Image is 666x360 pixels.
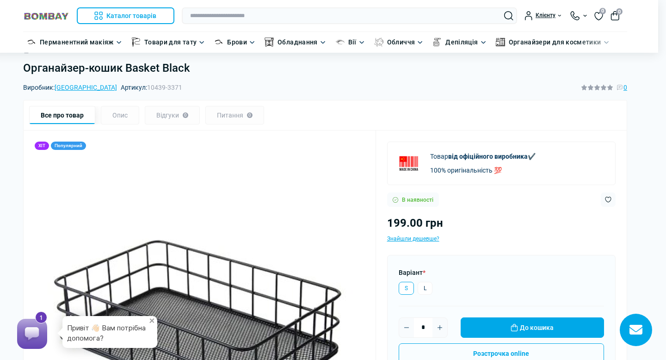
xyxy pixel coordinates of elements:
img: Обличчя [374,37,383,47]
div: ХІТ [35,142,49,150]
img: Товари для тату [131,37,141,47]
div: Популярний [51,142,86,150]
button: До кошика [461,317,604,338]
img: Депіляція [432,37,442,47]
a: Брови [227,37,247,47]
p: Товар ✔️ [430,151,536,161]
img: Вії [335,37,345,47]
a: Обличчя [387,37,415,47]
a: 0 [594,11,603,21]
button: Search [504,11,513,20]
input: Quantity [414,318,432,337]
span: Артикул: [121,84,182,91]
label: Варіант [399,267,425,278]
div: Відгуки [145,106,200,124]
button: Wishlist button [601,192,616,207]
img: China [395,149,423,177]
label: S [399,282,414,295]
span: 0 [616,8,623,15]
button: Plus [432,320,447,335]
div: Все про товар [29,106,95,124]
div: В наявності [387,192,439,207]
a: Вії [348,37,357,47]
img: Обладнання [265,37,274,47]
a: Перманентний макіяж [40,37,114,47]
img: BOMBAY [23,12,69,20]
button: + [144,314,159,329]
span: Знайшли дешевше? [387,236,439,242]
div: 1 [26,0,38,12]
img: Брови [214,37,223,47]
span: 0 [623,82,627,93]
span: 0 [599,8,606,14]
p: Привіт 👋🏻 Вам потрібна допомога? [67,323,153,343]
h1: Органайзер-кошик Basket Black [23,62,627,75]
p: 100% оригінальність 💯 [430,165,536,175]
a: Обладнання [277,37,318,47]
button: 0 [610,11,620,20]
span: Виробник: [23,84,117,91]
span: 10439-3371 [147,84,182,91]
img: Перманентний макіяж [27,37,36,47]
b: від офіційного виробника [448,153,528,160]
div: Опис [101,106,139,124]
a: [GEOGRAPHIC_DATA] [55,84,117,91]
button: Каталог товарів [77,7,174,24]
div: Питання [205,106,264,124]
a: Депіляція [445,37,478,47]
a: Товари для тату [144,37,197,47]
span: 199.00 грн [387,217,443,230]
img: Органайзери для косметики [496,37,505,47]
button: Minus [399,320,414,335]
a: Органайзери для косметики [509,37,601,47]
label: L [418,282,432,295]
